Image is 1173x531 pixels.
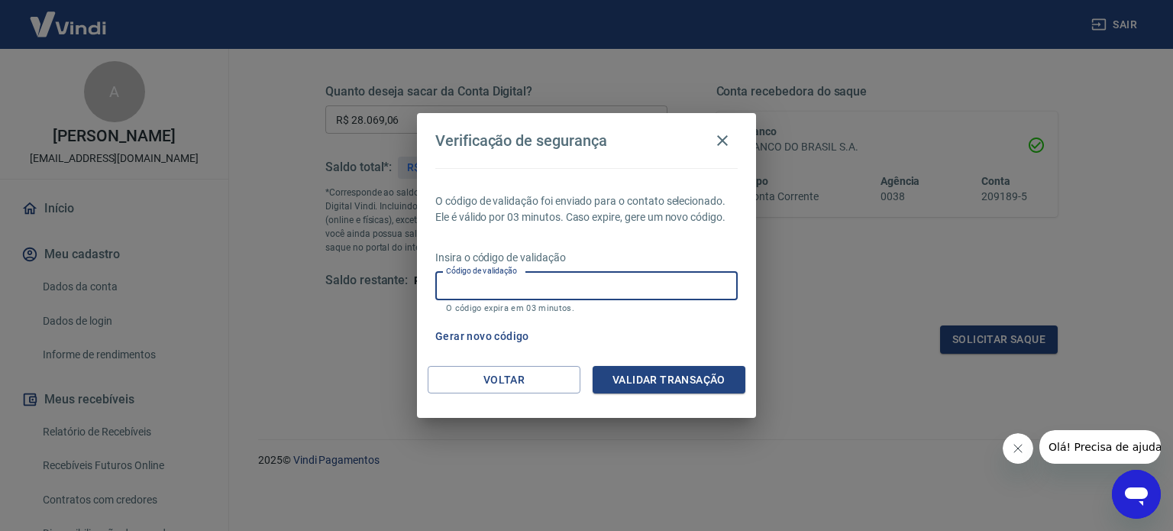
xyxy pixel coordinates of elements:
[429,322,535,351] button: Gerar novo código
[9,11,128,23] span: Olá! Precisa de ajuda?
[1039,430,1161,464] iframe: Mensagem da empresa
[1112,470,1161,519] iframe: Botão para abrir a janela de mensagens
[593,366,745,394] button: Validar transação
[428,366,580,394] button: Voltar
[446,303,727,313] p: O código expira em 03 minutos.
[435,131,607,150] h4: Verificação de segurança
[446,265,517,277] label: Código de validação
[1003,433,1033,464] iframe: Fechar mensagem
[435,250,738,266] p: Insira o código de validação
[435,193,738,225] p: O código de validação foi enviado para o contato selecionado. Ele é válido por 03 minutos. Caso e...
